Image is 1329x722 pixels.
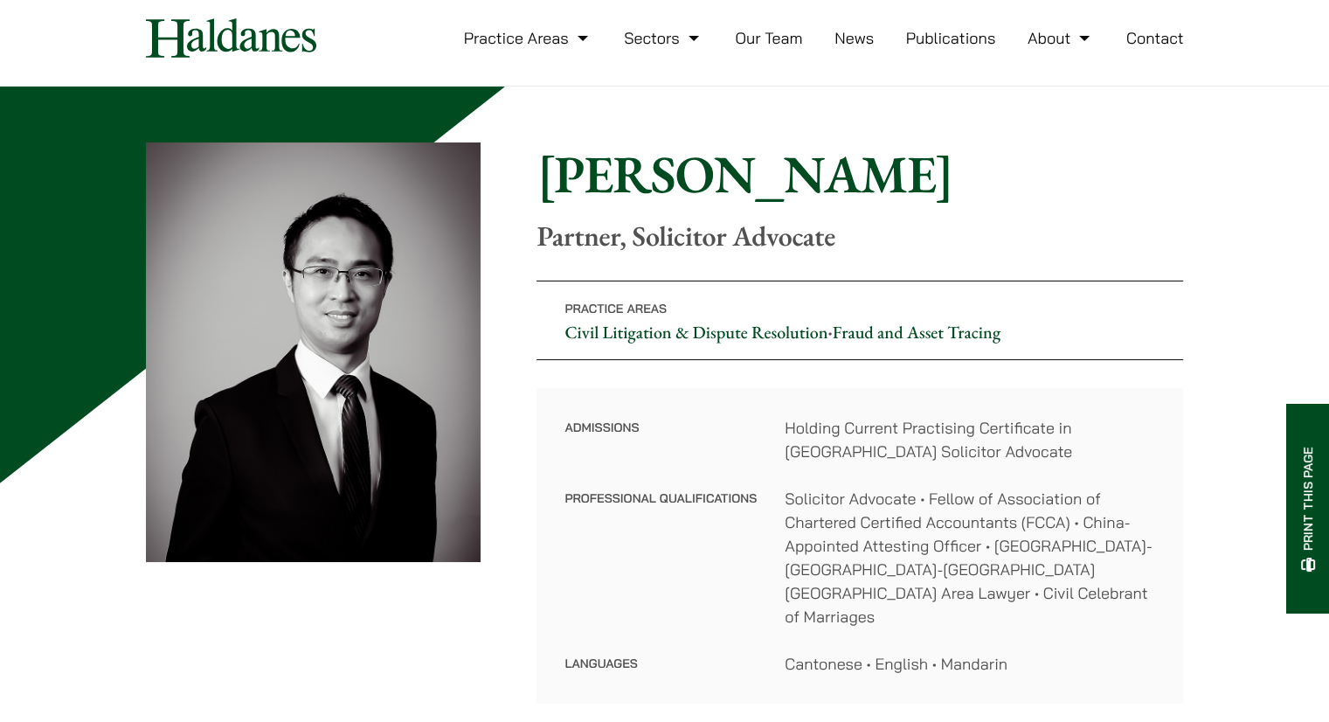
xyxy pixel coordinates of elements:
a: Publications [906,28,996,48]
p: • [536,281,1183,360]
a: News [834,28,874,48]
a: Sectors [624,28,703,48]
a: About [1028,28,1094,48]
a: Our Team [735,28,802,48]
dd: Cantonese • English • Mandarin [785,652,1155,676]
a: Contact [1126,28,1184,48]
dt: Professional Qualifications [564,487,757,652]
dt: Languages [564,652,757,676]
dt: Admissions [564,416,757,487]
a: Civil Litigation & Dispute Resolution [564,321,827,344]
img: Logo of Haldanes [146,18,316,58]
span: Practice Areas [564,301,667,316]
a: Practice Areas [464,28,592,48]
dd: Solicitor Advocate • Fellow of Association of Chartered Certified Accountants (FCCA) • China-Appo... [785,487,1155,628]
p: Partner, Solicitor Advocate [536,219,1183,253]
h1: [PERSON_NAME] [536,142,1183,205]
a: Fraud and Asset Tracing [833,321,1000,344]
dd: Holding Current Practising Certificate in [GEOGRAPHIC_DATA] Solicitor Advocate [785,416,1155,463]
